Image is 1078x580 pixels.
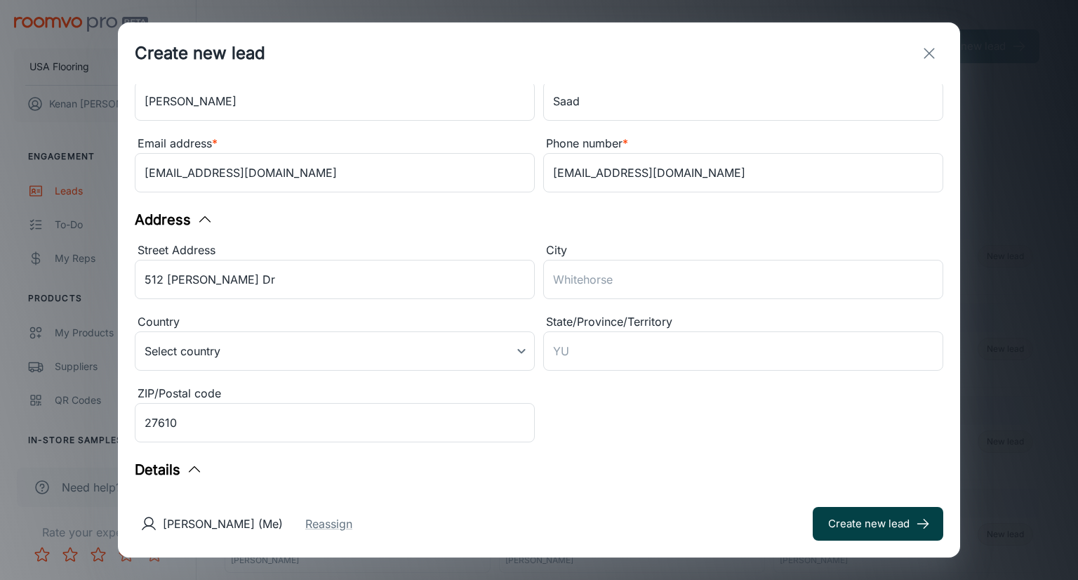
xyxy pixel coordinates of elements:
input: 2412 Northwest Passage [135,260,535,299]
div: Street Address [135,242,535,260]
div: Email address [135,135,535,153]
div: Phone number [543,135,943,153]
input: YU [543,331,943,371]
div: State/Province/Territory [543,313,943,331]
input: Whitehorse [543,260,943,299]
button: Create new lead [813,507,943,541]
input: J1U 3L7 [135,403,535,442]
button: Reassign [305,515,352,532]
button: exit [915,39,943,67]
input: myname@example.com [135,153,535,192]
div: Select country [135,331,535,371]
button: Address [135,209,213,230]
div: City [543,242,943,260]
input: +1 439-123-4567 [543,153,943,192]
input: Doe [543,81,943,121]
div: Country [135,313,535,331]
h1: Create new lead [135,41,265,66]
div: ZIP/Postal code [135,385,535,403]
button: Details [135,459,203,480]
p: [PERSON_NAME] (Me) [163,515,283,532]
input: John [135,81,535,121]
